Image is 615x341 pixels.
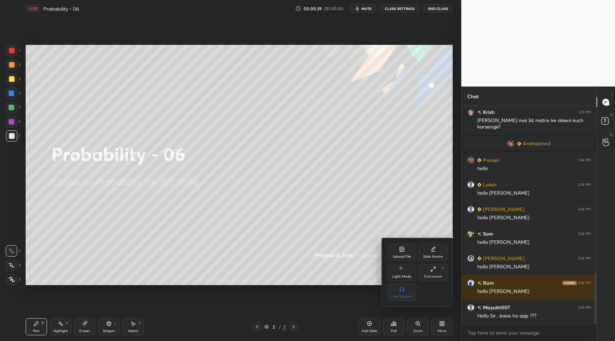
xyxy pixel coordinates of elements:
div: Live Support [391,295,412,298]
div: Upload File [393,255,411,258]
div: Light Mode [392,275,411,278]
div: Full screen [424,275,442,278]
div: Slide theme [423,255,443,258]
div: F [442,267,444,271]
